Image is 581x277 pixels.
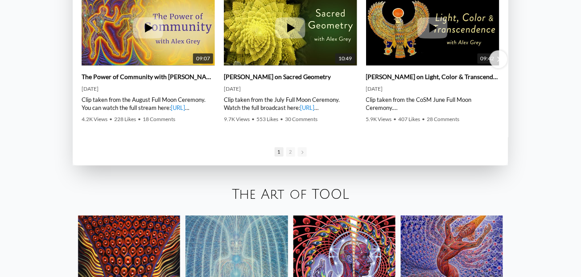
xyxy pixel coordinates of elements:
a: The Power of Community with [PERSON_NAME] [82,73,215,81]
div: [DATE] [82,85,215,92]
span: • [138,116,141,123]
span: 30 Comments [285,116,317,123]
span: • [422,116,425,123]
span: 9.7K Views [224,116,250,123]
span: 228 Likes [114,116,136,123]
span: • [109,116,112,123]
div: [DATE] [366,85,499,92]
span: 1 [275,147,284,157]
span: 28 Comments [427,116,460,123]
span: 10:49 [335,54,355,64]
a: [PERSON_NAME] on Light, Color & Transcendence [366,73,499,81]
span: • [280,116,283,123]
span: 09:42 [478,54,498,64]
span: 09:07 [193,54,213,64]
span: 407 Likes [399,116,420,123]
span: 553 Likes [256,116,278,123]
a: The Art of TOOL [232,188,349,202]
span: 4.2K Views [82,116,107,123]
span: • [251,116,255,123]
a: [PERSON_NAME] on Sacred Geometry [224,73,331,81]
div: Clip taken from the CoSM June Full Moon Ceremony. Watch the full broadcast here: | [PERSON_NAME] ... [366,96,499,112]
div: [DATE] [224,85,357,92]
div: Clip taken from the July Full Moon Ceremony. Watch the full broadcast here: | [PERSON_NAME] | ► W... [224,96,357,112]
span: 18 Comments [143,116,175,123]
span: 2 [286,147,295,157]
span: • [394,116,397,123]
span: 5.9K Views [366,116,392,123]
div: Clip taken from the August Full Moon Ceremony. You can watch the full stream here: | [PERSON_NAME... [82,96,215,112]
